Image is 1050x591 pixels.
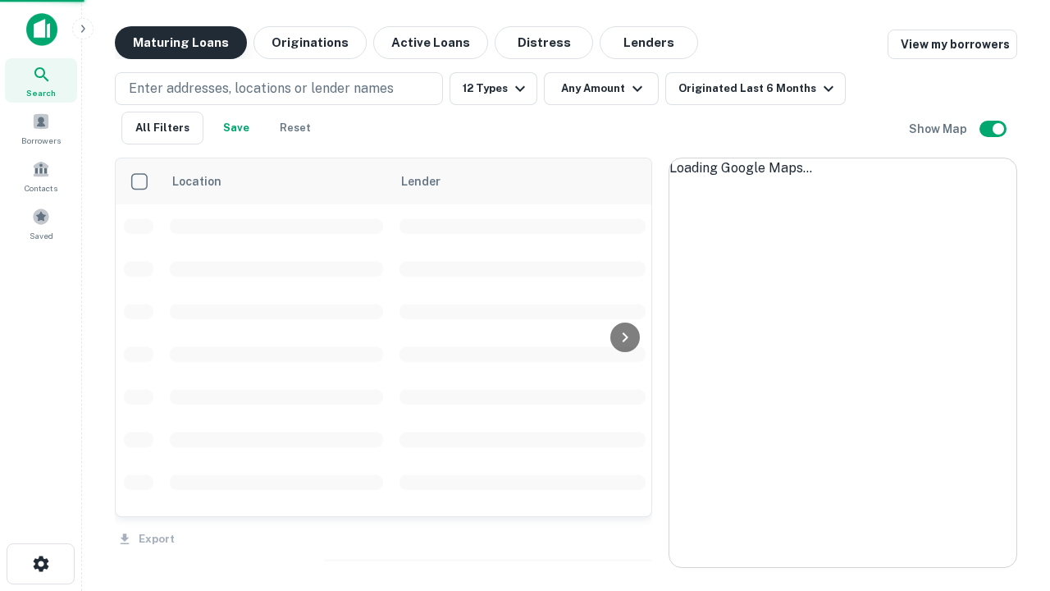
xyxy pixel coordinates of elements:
a: Saved [5,201,77,245]
h6: Show Map [909,120,970,138]
button: Originations [253,26,367,59]
button: Maturing Loans [115,26,247,59]
button: Reset [269,112,322,144]
span: Contacts [25,181,57,195]
img: capitalize-icon.png [26,13,57,46]
div: Originated Last 6 Months [678,79,838,98]
span: Location [171,172,243,191]
span: Search [26,86,56,99]
a: Contacts [5,153,77,198]
button: All Filters [121,112,203,144]
span: Lender [401,172,441,191]
div: Loading Google Maps... [669,158,1016,178]
a: View my borrowers [888,30,1017,59]
button: Distress [495,26,593,59]
p: Enter addresses, locations or lender names [129,79,394,98]
a: Borrowers [5,106,77,150]
button: Originated Last 6 Months [665,72,846,105]
a: Search [5,58,77,103]
button: Active Loans [373,26,488,59]
button: Save your search to get updates of matches that match your search criteria. [210,112,262,144]
iframe: Chat Widget [968,407,1050,486]
button: 12 Types [450,72,537,105]
span: Borrowers [21,134,61,147]
button: Lenders [600,26,698,59]
button: Enter addresses, locations or lender names [115,72,443,105]
span: Saved [30,229,53,242]
button: Any Amount [544,72,659,105]
th: Location [162,158,391,204]
th: Lender [391,158,654,204]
